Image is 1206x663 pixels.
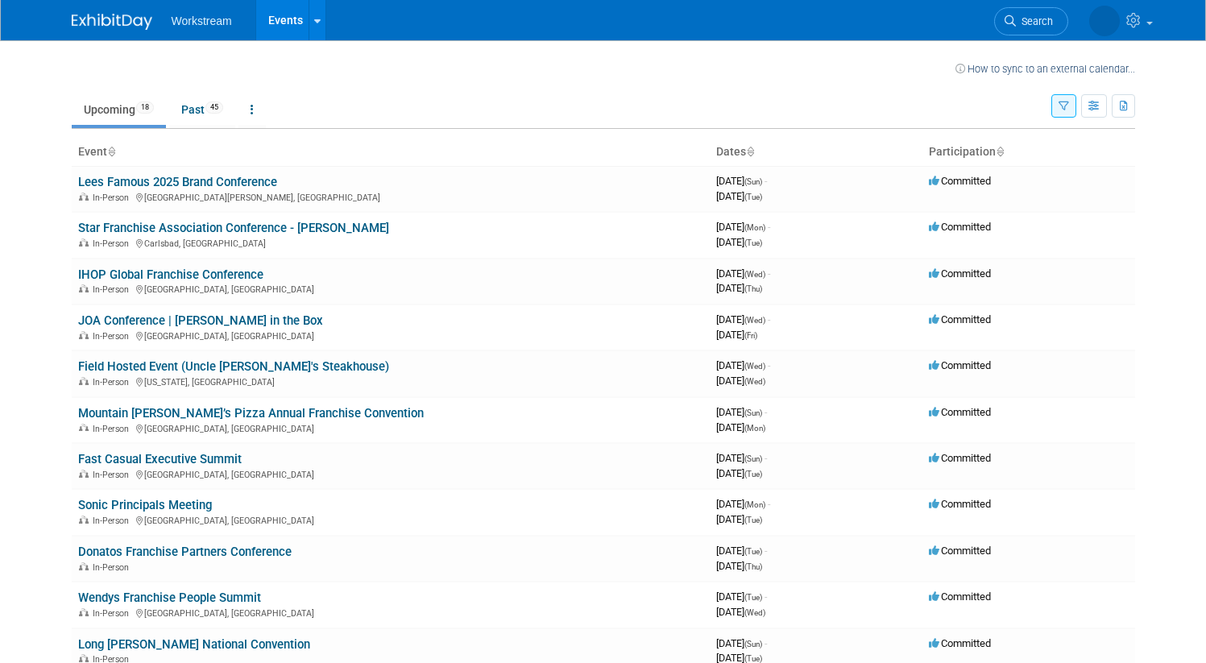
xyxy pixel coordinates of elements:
span: Committed [929,267,991,280]
span: Committed [929,221,991,233]
a: Wendys Franchise People Summit [78,590,261,605]
span: (Mon) [744,500,765,509]
th: Dates [710,139,922,166]
div: [GEOGRAPHIC_DATA][PERSON_NAME], [GEOGRAPHIC_DATA] [78,190,703,203]
span: [DATE] [716,313,770,325]
span: In-Person [93,238,134,249]
div: [US_STATE], [GEOGRAPHIC_DATA] [78,375,703,387]
span: (Fri) [744,331,757,340]
span: [DATE] [716,545,767,557]
span: (Sun) [744,177,762,186]
img: In-Person Event [79,377,89,385]
img: In-Person Event [79,193,89,201]
span: Committed [929,498,991,510]
span: In-Person [93,516,134,526]
span: [DATE] [716,406,767,418]
span: (Sun) [744,640,762,648]
img: In-Person Event [79,331,89,339]
span: [DATE] [716,175,767,187]
a: Long [PERSON_NAME] National Convention [78,637,310,652]
span: (Wed) [744,270,765,279]
span: Committed [929,359,991,371]
span: (Mon) [744,223,765,232]
span: [DATE] [716,282,762,294]
span: Committed [929,175,991,187]
a: Sort by Start Date [746,145,754,158]
span: - [768,267,770,280]
img: Rousie Mok [1089,6,1120,36]
span: - [765,545,767,557]
span: Search [1016,15,1053,27]
div: [GEOGRAPHIC_DATA], [GEOGRAPHIC_DATA] [78,282,703,295]
a: How to sync to an external calendar... [955,63,1135,75]
span: (Thu) [744,562,762,571]
span: In-Person [93,193,134,203]
span: (Tue) [744,547,762,556]
span: (Sun) [744,408,762,417]
span: Committed [929,590,991,603]
th: Event [72,139,710,166]
div: [GEOGRAPHIC_DATA], [GEOGRAPHIC_DATA] [78,467,703,480]
img: In-Person Event [79,516,89,524]
a: IHOP Global Franchise Conference [78,267,263,282]
a: Sonic Principals Meeting [78,498,212,512]
span: (Thu) [744,284,762,293]
span: In-Person [93,284,134,295]
span: 45 [205,102,223,114]
span: [DATE] [716,498,770,510]
span: (Wed) [744,316,765,325]
span: - [765,590,767,603]
span: [DATE] [716,190,762,202]
span: Committed [929,545,991,557]
a: Sort by Event Name [107,145,115,158]
span: [DATE] [716,560,762,572]
span: In-Person [93,608,134,619]
span: - [765,637,767,649]
div: [GEOGRAPHIC_DATA], [GEOGRAPHIC_DATA] [78,421,703,434]
span: In-Person [93,331,134,342]
span: (Tue) [744,654,762,663]
a: JOA Conference | [PERSON_NAME] in the Box [78,313,323,328]
span: - [768,359,770,371]
span: [DATE] [716,329,757,341]
span: - [765,406,767,418]
span: [DATE] [716,236,762,248]
span: Workstream [172,15,232,27]
img: In-Person Event [79,608,89,616]
a: Star Franchise Association Conference - [PERSON_NAME] [78,221,389,235]
span: [DATE] [716,375,765,387]
span: In-Person [93,424,134,434]
span: [DATE] [716,421,765,433]
span: [DATE] [716,467,762,479]
span: [DATE] [716,267,770,280]
span: Committed [929,313,991,325]
span: [DATE] [716,359,770,371]
span: (Mon) [744,424,765,433]
div: [GEOGRAPHIC_DATA], [GEOGRAPHIC_DATA] [78,606,703,619]
span: (Tue) [744,238,762,247]
img: In-Person Event [79,284,89,292]
span: In-Person [93,377,134,387]
span: [DATE] [716,637,767,649]
span: (Tue) [744,593,762,602]
span: (Tue) [744,470,762,479]
span: Committed [929,452,991,464]
span: (Wed) [744,362,765,371]
a: Upcoming18 [72,94,166,125]
span: - [768,221,770,233]
img: In-Person Event [79,238,89,247]
span: - [768,498,770,510]
img: In-Person Event [79,562,89,570]
img: In-Person Event [79,470,89,478]
span: (Wed) [744,608,765,617]
span: 18 [136,102,154,114]
span: - [765,175,767,187]
img: In-Person Event [79,654,89,662]
a: Mountain [PERSON_NAME]’s Pizza Annual Franchise Convention [78,406,424,421]
span: [DATE] [716,590,767,603]
span: (Tue) [744,193,762,201]
div: [GEOGRAPHIC_DATA], [GEOGRAPHIC_DATA] [78,513,703,526]
span: Committed [929,406,991,418]
a: Field Hosted Event (Uncle [PERSON_NAME]'s Steakhouse) [78,359,389,374]
span: In-Person [93,470,134,480]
